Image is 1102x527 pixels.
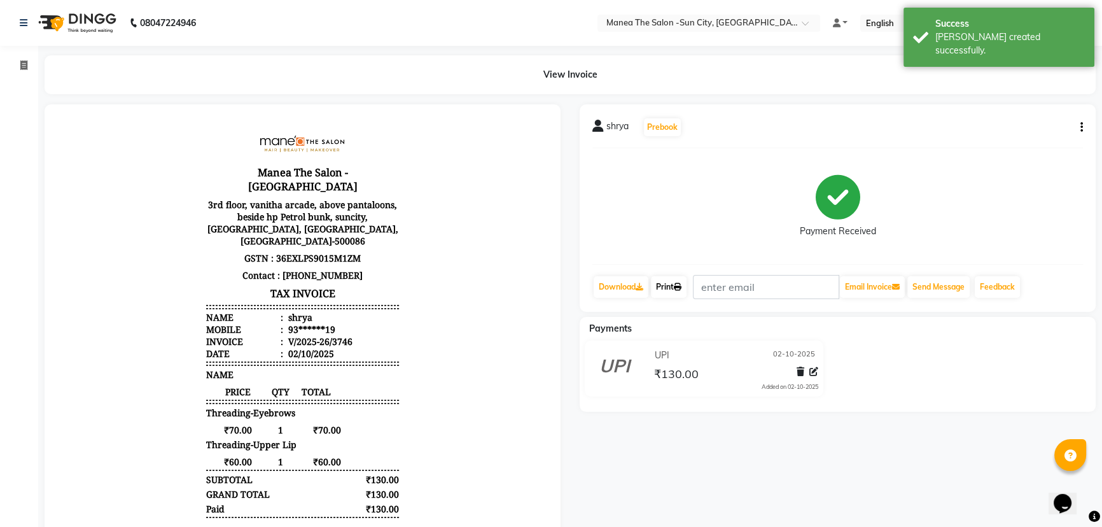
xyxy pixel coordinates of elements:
span: : [223,206,226,218]
button: Email Invoice [840,276,905,298]
span: ₹130.00 [654,367,699,384]
img: file_1708500901973.png [197,10,293,43]
span: UPI [655,349,669,362]
h3: Manea The Salon -[GEOGRAPHIC_DATA] [149,46,341,79]
span: shrya [606,120,629,137]
a: Feedback [975,276,1020,298]
a: Print [651,276,687,298]
iframe: chat widget [1049,476,1089,514]
span: ₹70.00 [149,307,213,319]
span: ₹60.00 [234,339,284,351]
span: TOTAL [234,269,284,281]
span: PRICE [149,269,213,281]
div: Name [149,194,226,206]
span: : [223,230,226,242]
span: : [223,218,226,230]
img: logo [32,5,120,41]
p: Please visit again ! [149,409,341,421]
span: NAME [149,251,176,263]
div: Invoice [149,218,226,230]
input: enter email [693,275,839,299]
button: Prebook [644,118,681,136]
span: : [223,194,226,206]
div: SUBTOTAL [149,356,195,369]
span: ₹60.00 [149,339,213,351]
div: Paid [149,386,167,398]
span: QTY [213,269,234,281]
div: Added on 02-10-2025 [762,383,818,391]
p: GSTN : 36EXLPS9015M1ZM [149,132,341,150]
p: 3rd floor, vanitha arcade, above pantaloons, beside hp Petrol bunk, suncity, [GEOGRAPHIC_DATA], [... [149,79,341,132]
span: Threading-Upper Lip [149,321,239,334]
div: V/2025-26/3746 [228,218,295,230]
div: Date [149,230,226,242]
div: Bill created successfully. [935,31,1085,57]
a: Download [594,276,648,298]
button: Send Message [907,276,970,298]
span: ₹70.00 [234,307,284,319]
div: ₹130.00 [291,386,342,398]
p: Contact : [PHONE_NUMBER] [149,150,341,167]
span: 1 [213,339,234,351]
div: View Invoice [45,55,1096,94]
div: GRAND TOTAL [149,371,213,383]
span: Threading-Eyebrows [149,290,238,302]
b: 08047224946 [140,5,196,41]
div: ₹130.00 [291,371,342,383]
span: 1 [213,307,234,319]
span: 02-10-2025 [773,349,815,362]
h3: TAX INVOICE [149,167,341,186]
div: Mobile [149,206,226,218]
div: 02/10/2025 [228,230,277,242]
div: Payment Received [800,225,876,238]
div: Success [935,17,1085,31]
div: ₹130.00 [291,356,342,369]
span: Payments [589,323,632,334]
div: shrya [228,194,255,206]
